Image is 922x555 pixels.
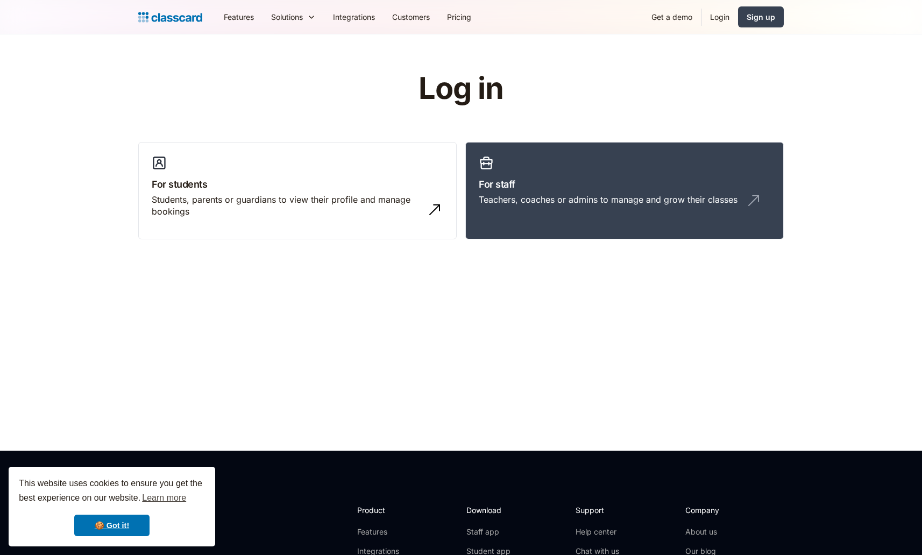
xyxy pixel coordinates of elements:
a: Sign up [738,6,784,27]
a: Features [215,5,263,29]
a: Get a demo [643,5,701,29]
h3: For students [152,177,443,191]
a: About us [685,526,757,537]
h3: For staff [479,177,770,191]
div: Teachers, coaches or admins to manage and grow their classes [479,194,737,205]
a: Features [357,526,415,537]
a: Help center [576,526,619,537]
a: Customers [384,5,438,29]
div: Students, parents or guardians to view their profile and manage bookings [152,194,422,218]
a: learn more about cookies [140,490,188,506]
div: Sign up [747,11,775,23]
h1: Log in [290,72,632,105]
a: Logo [138,10,202,25]
div: Solutions [271,11,303,23]
span: This website uses cookies to ensure you get the best experience on our website. [19,477,205,506]
a: For studentsStudents, parents or guardians to view their profile and manage bookings [138,142,457,240]
a: Staff app [466,526,510,537]
h2: Company [685,504,757,516]
h2: Download [466,504,510,516]
div: cookieconsent [9,467,215,546]
h2: Product [357,504,415,516]
a: Login [701,5,738,29]
a: dismiss cookie message [74,515,150,536]
a: For staffTeachers, coaches or admins to manage and grow their classes [465,142,784,240]
div: Solutions [263,5,324,29]
h2: Support [576,504,619,516]
a: Integrations [324,5,384,29]
a: Pricing [438,5,480,29]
